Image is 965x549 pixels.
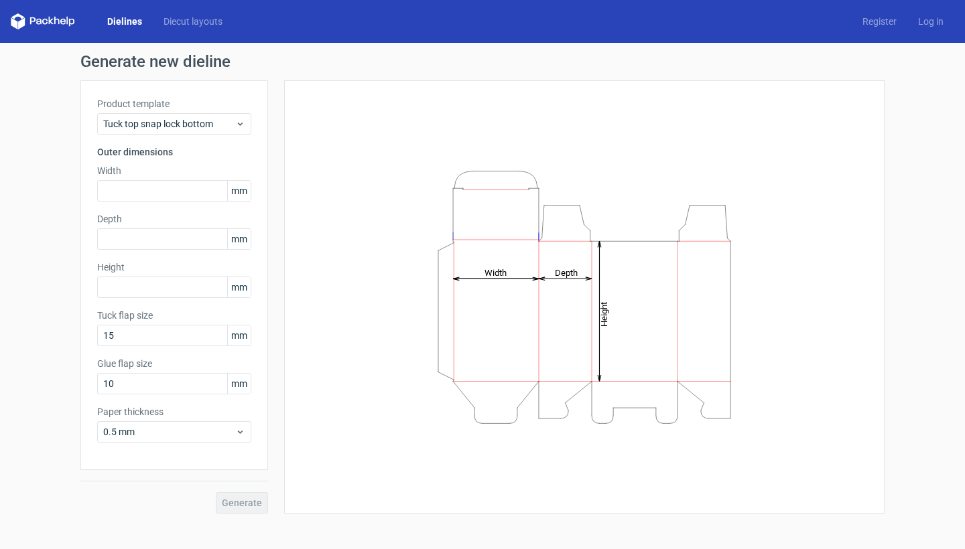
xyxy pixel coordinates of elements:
[96,15,153,28] a: Dielines
[153,15,233,28] a: Diecut layouts
[227,229,251,249] span: mm
[852,15,907,28] a: Register
[227,325,251,345] span: mm
[97,260,251,274] label: Height
[80,54,885,70] h1: Generate new dieline
[97,164,251,177] label: Width
[907,15,954,28] a: Log in
[97,309,251,322] label: Tuck flap size
[97,97,251,110] label: Product template
[555,267,578,277] tspan: Depth
[103,425,235,439] span: 0.5 mm
[227,374,251,394] span: mm
[103,117,235,131] span: Tuck top snap lock bottom
[227,181,251,201] span: mm
[97,357,251,370] label: Glue flap size
[97,212,251,226] label: Depth
[97,405,251,418] label: Paper thickness
[97,145,251,159] h3: Outer dimensions
[485,267,507,277] tspan: Width
[599,301,609,326] tspan: Height
[227,277,251,297] span: mm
